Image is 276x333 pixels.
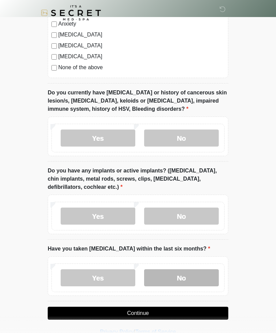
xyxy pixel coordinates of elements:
label: No [144,130,219,147]
label: Do you currently have [MEDICAL_DATA] or history of cancerous skin lesion/s, [MEDICAL_DATA], keloi... [48,89,228,113]
label: No [144,269,219,286]
label: Yes [61,130,135,147]
input: None of the above [51,65,57,71]
label: Do you have any implants or active implants? ([MEDICAL_DATA], chin implants, metal rods, screws, ... [48,167,228,191]
label: [MEDICAL_DATA] [58,31,225,39]
label: Yes [61,208,135,225]
label: [MEDICAL_DATA] [58,52,225,61]
label: Yes [61,269,135,286]
img: It's A Secret Med Spa Logo [41,5,101,20]
input: [MEDICAL_DATA] [51,54,57,60]
label: None of the above [58,63,225,72]
button: Continue [48,307,228,320]
label: [MEDICAL_DATA] [58,42,225,50]
input: [MEDICAL_DATA] [51,32,57,38]
input: [MEDICAL_DATA] [51,43,57,49]
label: Have you taken [MEDICAL_DATA] within the last six months? [48,245,210,253]
label: No [144,208,219,225]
